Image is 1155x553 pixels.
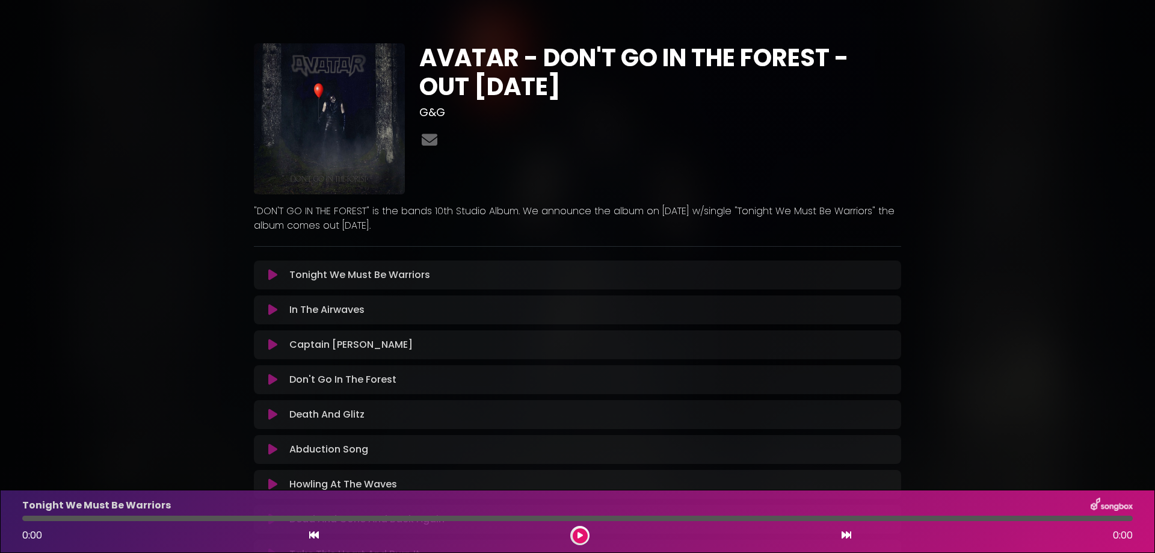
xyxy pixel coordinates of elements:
[289,372,396,387] p: Don't Go In The Forest
[1113,528,1133,543] span: 0:00
[289,477,397,492] p: Howling At The Waves
[289,268,430,282] p: Tonight We Must Be Warriors
[254,43,405,194] img: F2dxkizfSxmxPj36bnub
[289,442,368,457] p: Abduction Song
[419,43,901,101] h1: AVATAR - DON'T GO IN THE FOREST - OUT [DATE]
[22,498,171,513] p: Tonight We Must Be Warriors
[419,106,901,119] h3: G&G
[289,407,365,422] p: Death And Glitz
[22,528,42,542] span: 0:00
[289,303,365,317] p: In The Airwaves
[1091,498,1133,513] img: songbox-logo-white.png
[289,338,413,352] p: Captain [PERSON_NAME]
[254,204,901,233] p: "DON'T GO IN THE FOREST" is the bands 10th Studio Album. We announce the album on [DATE] w/single...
